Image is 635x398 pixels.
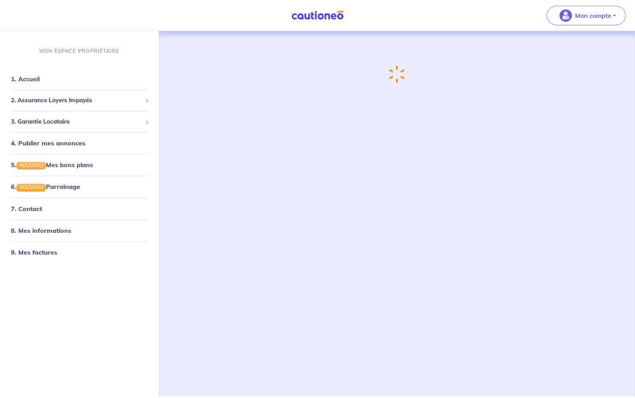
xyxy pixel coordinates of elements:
[39,47,119,55] p: MON ESPACE PROPRIÉTAIRE
[11,183,80,191] a: 6.NOUVEAUParrainage
[11,75,40,83] a: 1. Accueil
[11,96,142,105] span: 2. Assurance Loyers Impayés
[11,117,142,126] span: 3. Garantie Locataire
[3,93,156,108] div: 2. Assurance Loyers Impayés
[389,65,405,83] img: loading-spinner
[3,201,156,216] div: 7. Contact
[3,136,156,151] div: 4. Publier mes annonces
[3,223,156,238] div: 8. Mes informations
[3,244,156,260] div: 9. Mes factures
[3,114,156,129] div: 3. Garantie Locataire
[11,227,71,234] a: 8. Mes informations
[11,205,42,213] a: 7. Contact
[547,6,626,25] button: illu_account_valid_menu.svgMon compte
[11,140,85,147] a: 4. Publier mes annonces
[288,10,347,20] img: Cautioneo
[560,9,572,22] img: illu_account_valid_menu.svg
[11,248,57,256] a: 9. Mes factures
[3,72,156,87] div: 1. Accueil
[3,179,156,195] div: 6.NOUVEAUParrainage
[575,11,611,20] p: Mon compte
[3,157,156,173] div: 5.NOUVEAUMes bons plans
[11,161,93,169] a: 5.NOUVEAUMes bons plans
